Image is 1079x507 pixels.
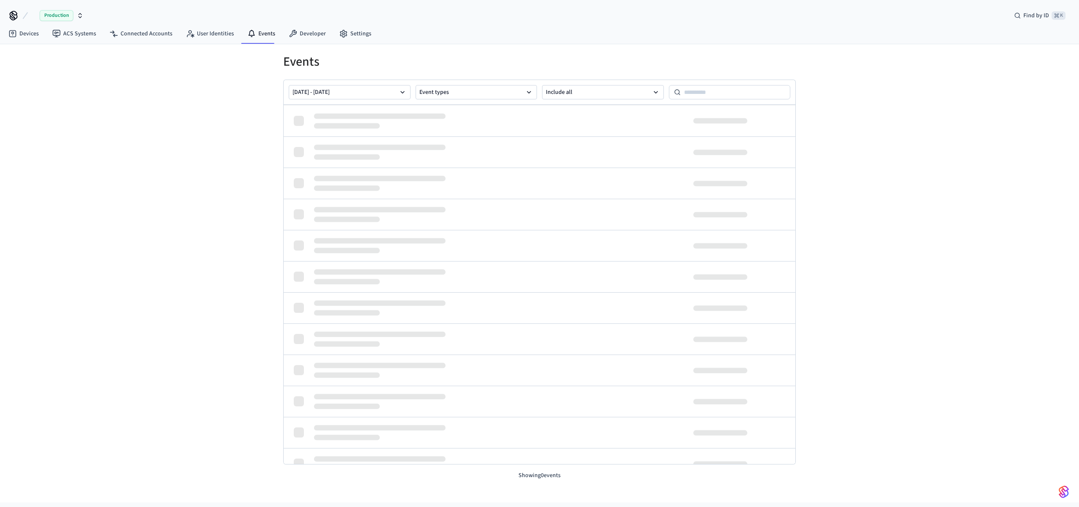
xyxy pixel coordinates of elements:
a: Devices [2,26,46,41]
div: Find by ID⌘ K [1007,8,1072,23]
button: [DATE] - [DATE] [289,85,411,99]
a: Events [241,26,282,41]
a: User Identities [179,26,241,41]
span: Production [40,10,73,21]
span: ⌘ K [1052,11,1066,20]
span: Find by ID [1023,11,1049,20]
button: Include all [542,85,664,99]
a: ACS Systems [46,26,103,41]
h1: Events [283,54,796,69]
img: SeamLogoGradient.69752ec5.svg [1059,485,1069,499]
a: Connected Accounts [103,26,179,41]
p: Showing 0 events [283,471,796,480]
a: Developer [282,26,333,41]
a: Settings [333,26,378,41]
button: Event types [416,85,537,99]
